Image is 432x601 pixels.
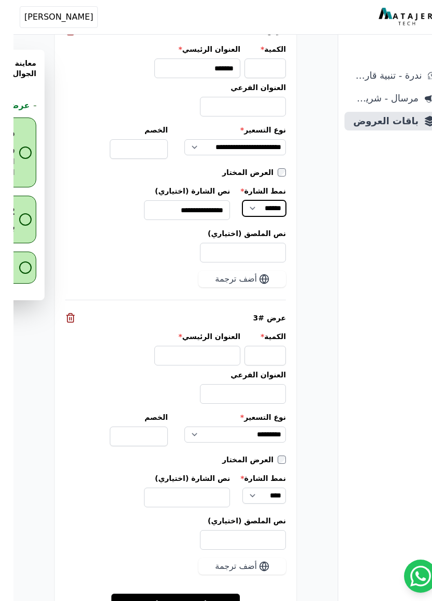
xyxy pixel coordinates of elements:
label: نص الملصق (اختياري) [52,228,272,239]
div: عرض #3 [52,313,272,323]
img: MatajerTech Logo [365,8,422,26]
label: العرض المختار [209,455,264,465]
label: نمط الشارة [227,473,272,483]
span: مرسال - شريط دعاية [335,91,405,106]
label: العرض المختار [209,167,264,178]
label: نوع التسعير [171,412,272,422]
button: أضف ترجمة [185,271,272,287]
label: العنوان الفرعي [186,370,272,380]
label: نمط الشارة [227,186,272,196]
label: الخصم [96,412,154,422]
label: الكمية [231,331,272,342]
label: الخصم [96,125,154,135]
button: أضف ترجمة [185,558,272,575]
label: العنوان الفرعي [186,82,272,93]
span: ندرة - تنبية قارب علي النفاذ [335,68,408,83]
button: [PERSON_NAME] [6,6,84,28]
span: باقات العروض [335,114,405,128]
span: [PERSON_NAME] [11,11,80,23]
label: نوع التسعير [171,125,272,135]
label: العنوان الرئيسي [141,44,227,54]
span: أضف ترجمة [201,273,243,285]
span: أضف ترجمة [201,560,243,573]
label: الكمية [231,44,272,54]
label: نص الشارة (اختياري) [131,186,217,196]
label: نص الشارة (اختياري) [131,473,217,483]
label: نص الملصق (اختياري) [52,516,272,526]
label: العنوان الرئيسي [141,331,227,342]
